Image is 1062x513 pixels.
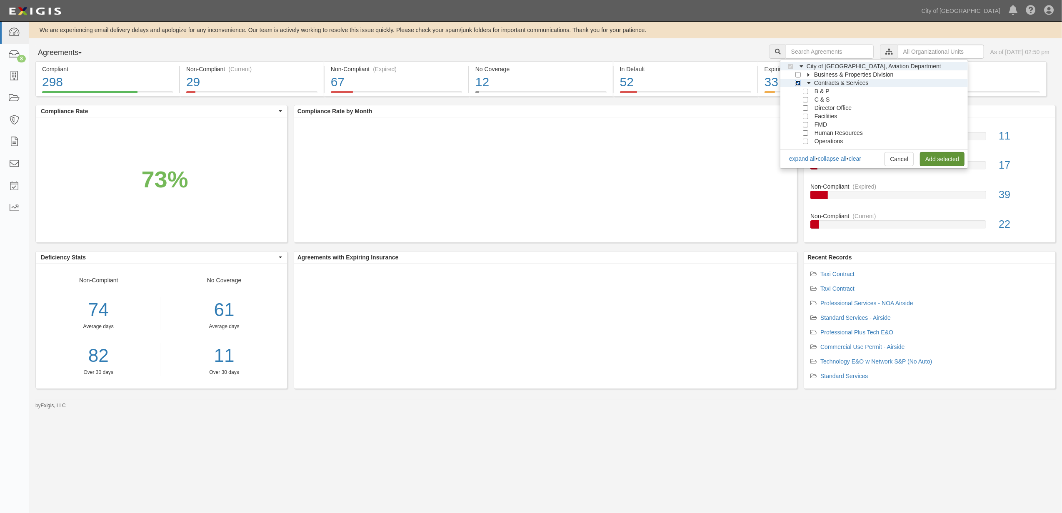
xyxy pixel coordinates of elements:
a: Exigis, LLC [41,403,66,408]
div: (Expired) [373,65,397,73]
a: Standard Services - Airside [820,314,891,321]
img: logo-5460c22ac91f19d4615b14bd174203de0afe785f0fc80cf4dbbc73dc1793850b.png [6,4,64,19]
span: Deficiency Stats [41,253,277,261]
a: 82 [36,343,161,369]
span: Contracts & Services [814,80,869,86]
b: Agreements with Expiring Insurance [297,254,399,261]
span: Operations [815,138,843,144]
div: • • [789,154,861,163]
a: In Default17 [810,153,1049,182]
div: 74 [36,297,161,323]
div: Over 30 days [36,369,161,376]
a: clear [849,155,861,162]
button: Deficiency Stats [36,252,287,263]
div: Average days [36,323,161,330]
i: Help Center - Complianz [1026,6,1036,16]
a: Pending Review7 [903,91,1047,98]
div: No Coverage [475,65,607,73]
div: Non-Compliant [36,276,161,376]
div: As of [DATE] 02:50 pm [990,48,1050,56]
a: Add selected [920,152,965,166]
a: No Coverage11 [810,124,1049,153]
div: We are experiencing email delivery delays and apologize for any inconvenience. Our team is active... [29,26,1062,34]
div: Average days [167,323,280,330]
span: Business & Properties Division [814,71,894,78]
div: 33 [765,73,896,91]
a: Cancel [885,152,914,166]
span: Human Resources [815,129,863,136]
div: 12 [475,73,607,91]
a: Compliant298 [35,91,179,98]
b: Recent Records [807,254,852,261]
a: Expiring Insurance33 [758,91,902,98]
span: B & P [815,88,830,95]
a: Professional Plus Tech E&O [820,329,893,336]
div: 11 [992,129,1055,144]
div: No Coverage [161,276,287,376]
div: Non-Compliant (Current) [186,65,317,73]
div: 52 [620,73,751,91]
a: Professional Services - NOA Airside [820,300,913,306]
div: 298 [42,73,173,91]
div: 29 [186,73,317,91]
div: Expiring Insurance [765,65,896,73]
a: Standard Services [820,373,868,379]
div: (Current) [228,65,252,73]
span: Director Office [815,105,852,111]
a: Taxi Contract [820,285,855,292]
a: expand all [789,155,816,162]
a: Non-Compliant(Expired)39 [810,182,1049,212]
div: Non-Compliant [804,182,1055,191]
a: Commercial Use Permit - Airside [820,344,905,350]
a: Non-Compliant(Current)22 [810,212,1049,235]
div: (Expired) [853,182,877,191]
div: 17 [992,158,1055,173]
div: 39 [992,187,1055,202]
div: Compliant [42,65,173,73]
a: Taxi Contract [820,271,855,277]
span: FMD [815,121,827,128]
a: Non-Compliant(Current)29 [180,91,324,98]
span: Facilities [815,113,837,120]
a: Technology E&O w Network S&P (No Auto) [820,358,932,365]
a: 11 [167,343,280,369]
div: 67 [331,73,462,91]
button: Compliance Rate [36,105,287,117]
input: All Organizational Units [898,45,984,59]
div: In Default [620,65,751,73]
span: Compliance Rate [41,107,277,115]
div: 73% [141,163,188,196]
span: City of [GEOGRAPHIC_DATA], Aviation Department [807,63,941,70]
input: Search Agreements [786,45,874,59]
div: 22 [992,217,1055,232]
div: 7 [909,73,1040,91]
a: collapse all [818,155,847,162]
div: (Current) [853,212,876,220]
div: Non-Compliant (Expired) [331,65,462,73]
a: City of [GEOGRAPHIC_DATA] [917,2,1005,19]
div: Non-Compliant [804,212,1055,220]
div: 61 [167,297,280,323]
div: Pending Review [909,65,1040,73]
button: Agreements [35,45,98,61]
a: In Default52 [614,91,757,98]
span: C & S [815,96,830,103]
div: 8 [17,55,26,62]
a: Non-Compliant(Expired)67 [325,91,468,98]
small: by [35,402,66,409]
a: No Coverage12 [469,91,613,98]
div: Over 30 days [167,369,280,376]
b: Compliance Rate by Month [297,108,372,115]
